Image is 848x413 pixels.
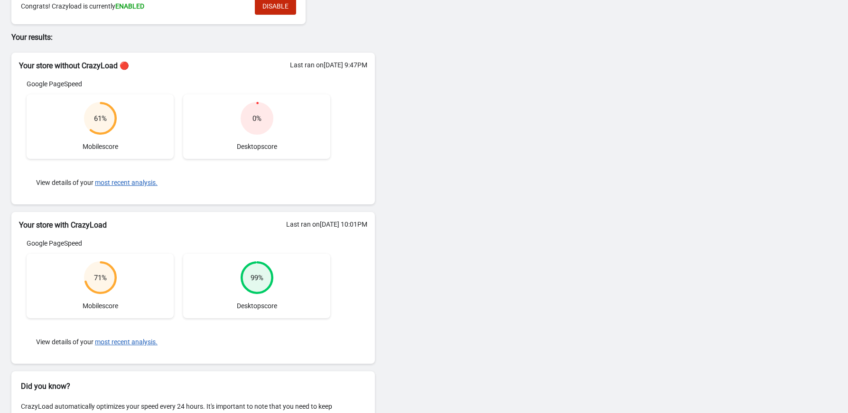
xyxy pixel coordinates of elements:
[19,60,367,72] h2: Your store without CrazyLoad 🔴
[27,79,330,89] div: Google PageSpeed
[290,60,367,70] div: Last ran on [DATE] 9:47PM
[252,114,261,123] div: 0 %
[95,338,158,346] button: most recent analysis.
[115,2,144,10] span: ENABLED
[21,1,245,11] div: Congrats! Crazyload is currently
[27,94,174,159] div: Mobile score
[94,114,107,123] div: 61 %
[27,254,174,318] div: Mobile score
[27,328,330,356] div: View details of your
[262,2,289,10] span: DISABLE
[21,381,365,392] h2: Did you know?
[286,220,367,229] div: Last ran on [DATE] 10:01PM
[94,273,107,283] div: 71 %
[251,273,263,283] div: 99 %
[183,254,330,318] div: Desktop score
[27,239,330,248] div: Google PageSpeed
[183,94,330,159] div: Desktop score
[19,220,367,231] h2: Your store with CrazyLoad
[95,179,158,186] button: most recent analysis.
[11,32,375,43] p: Your results:
[27,168,330,197] div: View details of your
